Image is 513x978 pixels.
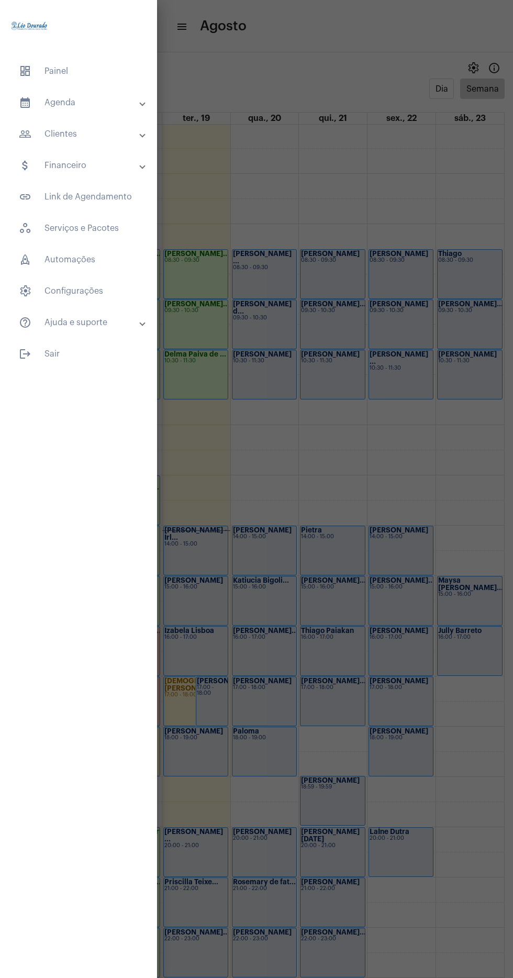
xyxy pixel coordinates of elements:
span: Link de Agendamento [10,184,147,209]
span: sidenav icon [19,285,31,297]
mat-icon: sidenav icon [19,316,31,329]
mat-icon: sidenav icon [19,159,31,172]
span: sidenav icon [19,222,31,235]
mat-icon: sidenav icon [19,96,31,109]
mat-panel-title: Financeiro [19,159,140,172]
span: Configurações [10,279,147,304]
mat-panel-title: Agenda [19,96,140,109]
mat-expansion-panel-header: sidenav iconAjuda e suporte [6,310,157,335]
span: sidenav icon [19,65,31,77]
mat-icon: sidenav icon [19,348,31,360]
span: Automações [10,247,147,272]
img: 4c910ca3-f26c-c648-53c7-1a2041c6e520.jpg [8,5,50,47]
mat-panel-title: Clientes [19,128,140,140]
span: Sair [10,341,147,366]
span: Serviços e Pacotes [10,216,147,241]
mat-expansion-panel-header: sidenav iconAgenda [6,90,157,115]
mat-expansion-panel-header: sidenav iconFinanceiro [6,153,157,178]
span: sidenav icon [19,253,31,266]
span: Painel [10,59,147,84]
mat-panel-title: Ajuda e suporte [19,316,140,329]
mat-icon: sidenav icon [19,128,31,140]
mat-icon: sidenav icon [19,191,31,203]
mat-expansion-panel-header: sidenav iconClientes [6,121,157,147]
